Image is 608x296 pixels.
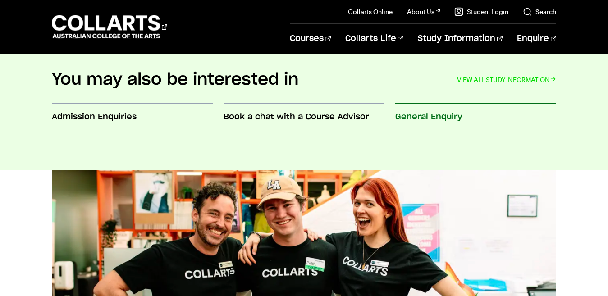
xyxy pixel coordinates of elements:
[395,111,556,123] h3: General Enquiry
[454,7,508,16] a: Student Login
[52,70,299,90] h2: You may also be interested in
[395,104,556,134] a: General Enquiry
[418,24,503,54] a: Study Information
[224,111,384,123] h3: Book a chat with a Course Advisor
[345,24,403,54] a: Collarts Life
[224,104,384,134] a: Book a chat with a Course Advisor
[407,7,440,16] a: About Us
[290,24,331,54] a: Courses
[457,73,556,86] a: VIEW ALL STUDY INFORMATION
[517,24,556,54] a: Enquire
[52,104,213,134] a: Admission Enquiries
[52,14,167,40] div: Go to homepage
[52,111,213,123] h3: Admission Enquiries
[523,7,556,16] a: Search
[348,7,393,16] a: Collarts Online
